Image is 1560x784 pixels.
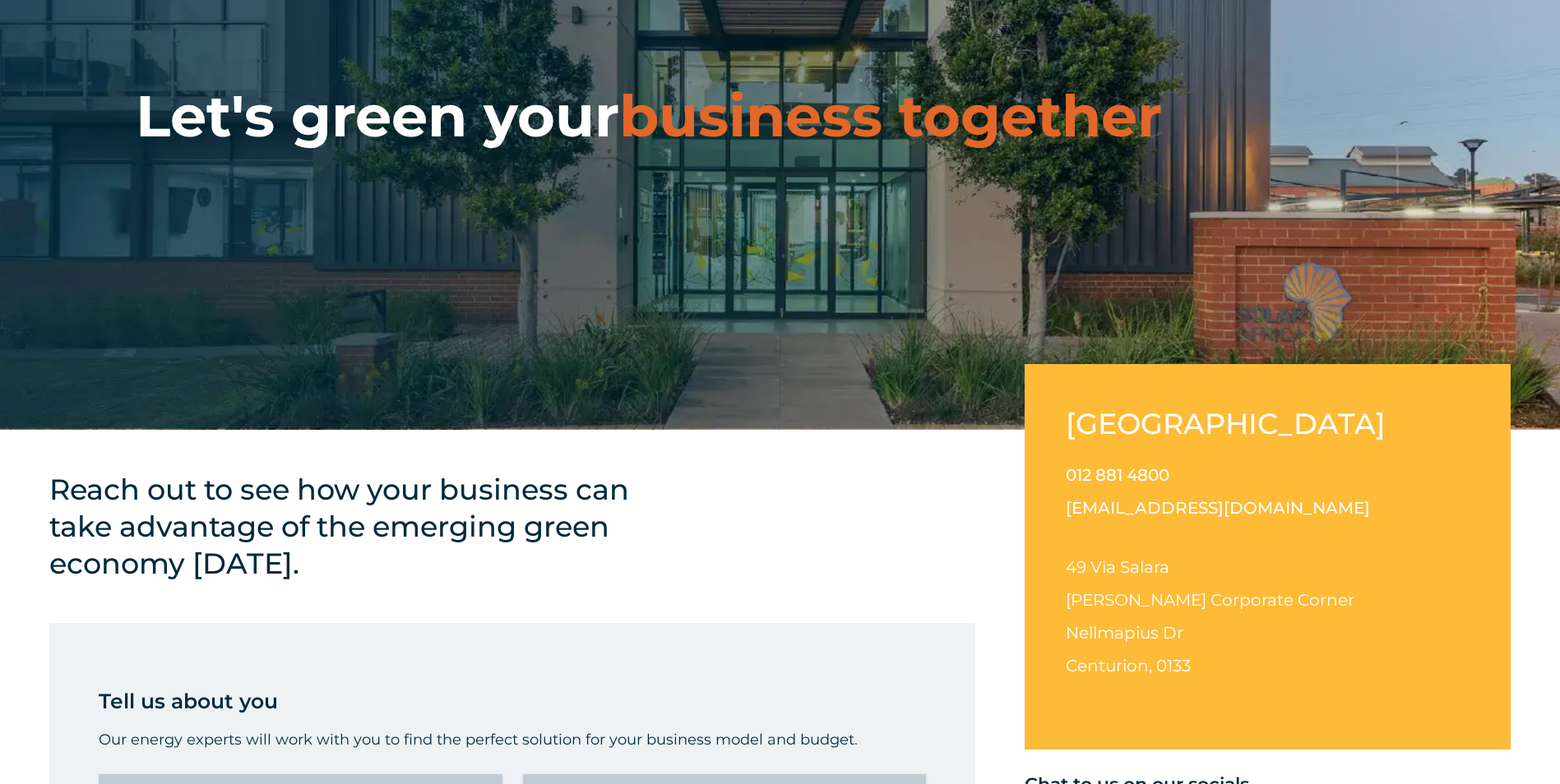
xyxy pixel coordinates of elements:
span: [PERSON_NAME] Corporate Corner [1066,590,1354,610]
a: [EMAIL_ADDRESS][DOMAIN_NAME] [1066,498,1370,518]
h2: [GEOGRAPHIC_DATA] [1066,405,1399,442]
span: Nellmapius Dr [1066,623,1183,643]
h4: Reach out to see how your business can take advantage of the emerging green economy [DATE]. [49,471,666,582]
a: 012 881 4800 [1066,465,1169,485]
span: 49 Via Salara [1066,557,1169,577]
h1: Let's green your [136,81,1162,151]
p: Tell us about you [99,685,926,717]
span: Centurion, 0133 [1066,656,1191,676]
span: business together [619,81,1162,151]
p: Our energy experts will work with you to find the perfect solution for your business model and bu... [99,727,926,752]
